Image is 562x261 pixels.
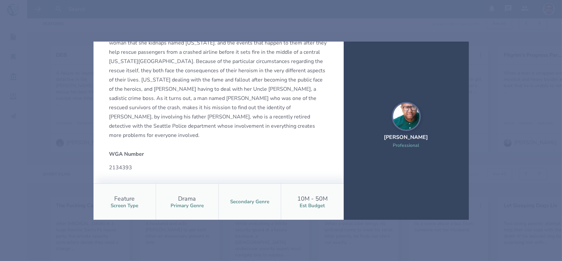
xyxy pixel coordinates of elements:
[392,102,421,131] img: user_1602074507-crop.jpg
[297,195,328,203] div: 10M - 50M
[178,195,196,203] div: Drama
[384,134,428,141] div: [PERSON_NAME]
[230,199,269,205] div: Secondary Genre
[109,29,328,140] div: HEROES OF 834 is a dramatic thriller about a hit woman named [PERSON_NAME], a woman that she kidn...
[384,142,428,148] div: Professional
[109,150,328,158] div: WGA Number
[171,203,204,209] div: Primary Genre
[109,163,328,172] div: 2134393
[111,203,138,209] div: Screen Type
[384,102,428,156] a: [PERSON_NAME]Professional
[300,203,325,209] div: Est Budget
[114,195,135,203] div: Feature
